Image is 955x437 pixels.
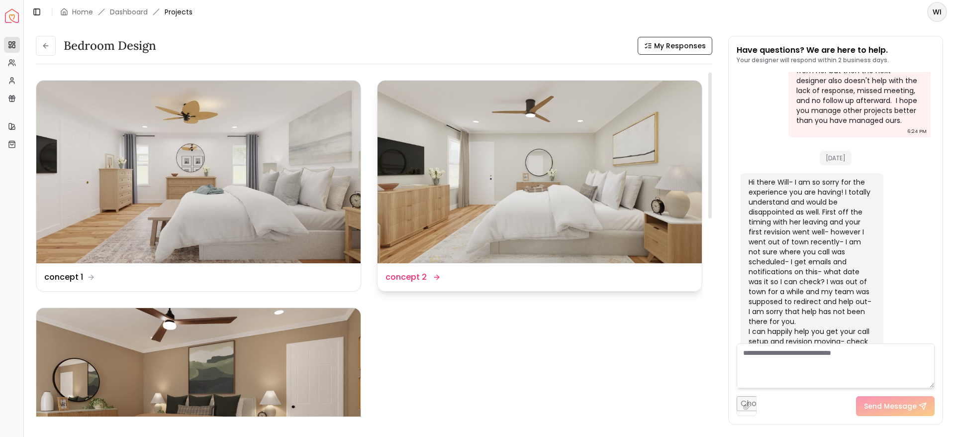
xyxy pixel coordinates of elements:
span: [DATE] [820,151,852,165]
div: 6:24 PM [907,126,927,136]
button: WI [927,2,947,22]
p: Have questions? We are here to help. [737,44,889,56]
a: concept 2concept 2 [377,80,702,292]
button: My Responses [638,37,712,55]
dd: concept 1 [44,271,83,283]
nav: breadcrumb [60,7,192,17]
span: My Responses [654,41,706,51]
img: concept 1 [36,81,361,263]
a: Dashboard [110,7,148,17]
a: Spacejoy [5,9,19,23]
span: WI [928,3,946,21]
a: Home [72,7,93,17]
span: Projects [165,7,192,17]
h3: Bedroom design [64,38,156,54]
p: Your designer will respond within 2 business days. [737,56,889,64]
dd: concept 2 [385,271,427,283]
img: concept 2 [378,81,702,263]
img: Spacejoy Logo [5,9,19,23]
a: concept 1concept 1 [36,80,361,292]
div: Hi there Will- I am so sorry for the experience you are having! I totally understand and would be... [749,177,873,366]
